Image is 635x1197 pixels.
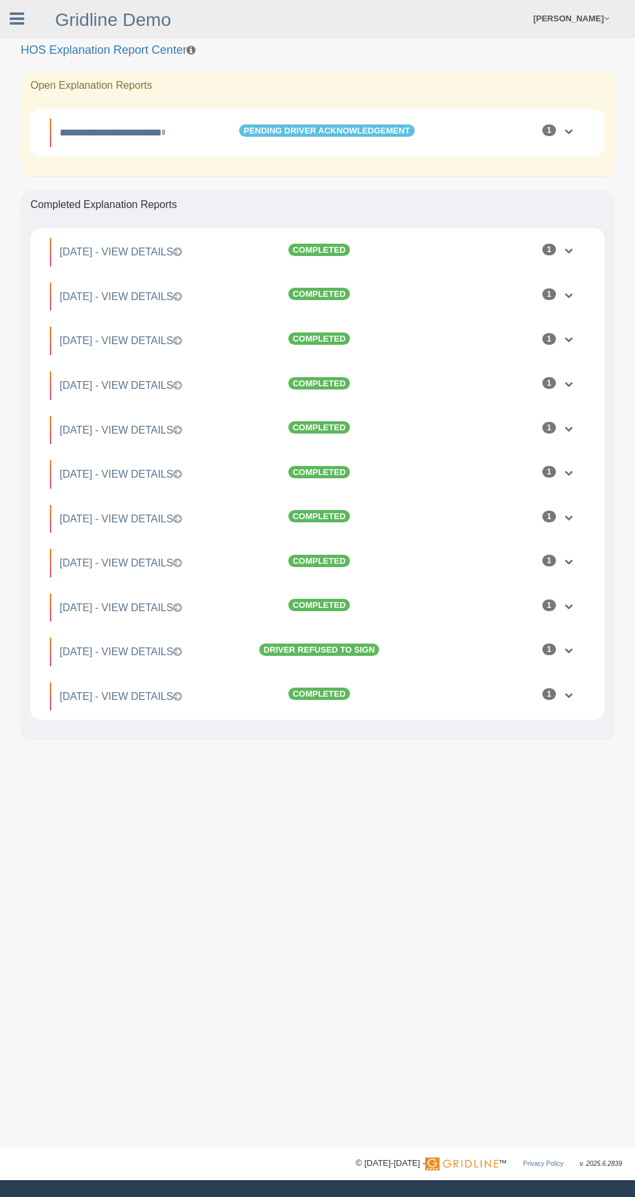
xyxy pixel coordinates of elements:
div: Open Explanation Reports [21,71,614,100]
span: v. 2025.6.2839 [580,1160,622,1167]
div: 1 [542,377,556,389]
span: Completed [288,510,351,522]
a: [DATE] - View Details [60,646,182,657]
div: 1 [542,644,556,655]
span: Completed [288,244,351,256]
div: 1 [542,466,556,478]
div: 1 [542,422,556,434]
div: © [DATE]-[DATE] - ™ [356,1157,622,1170]
div: 1 [542,244,556,255]
a: [DATE] - View Details [60,469,182,480]
span: Completed [288,332,351,345]
div: Completed Explanation Reports [21,191,614,219]
div: 1 [542,333,556,345]
img: Gridline [425,1157,498,1170]
a: [DATE] - View Details [60,424,182,436]
span: Completed [288,688,351,700]
span: Completed [288,421,351,434]
div: 1 [542,599,556,611]
a: [DATE] - View Details [60,513,182,524]
div: 1 [542,688,556,700]
span: Completed [288,599,351,611]
span: Driver Refused to Sign [259,644,380,656]
span: Completed [288,377,351,389]
div: 1 [542,555,556,566]
a: [DATE] - View Details [60,335,182,346]
span: Completed [288,466,351,478]
span: Pending Driver Acknowledgement [239,124,415,137]
div: 1 [542,124,556,136]
a: Privacy Policy [523,1160,563,1167]
a: [DATE] - View Details [60,691,182,702]
a: Gridline Demo [55,10,171,30]
div: 1 [542,511,556,522]
div: 1 [542,288,556,300]
a: [DATE] - View Details [60,246,182,257]
a: [DATE] - View Details [60,602,182,613]
span: Completed [288,288,351,300]
a: [DATE] - View Details [60,380,182,391]
span: Completed [288,555,351,567]
a: [DATE] - View Details [60,291,182,302]
a: [DATE] - View Details [60,557,182,568]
